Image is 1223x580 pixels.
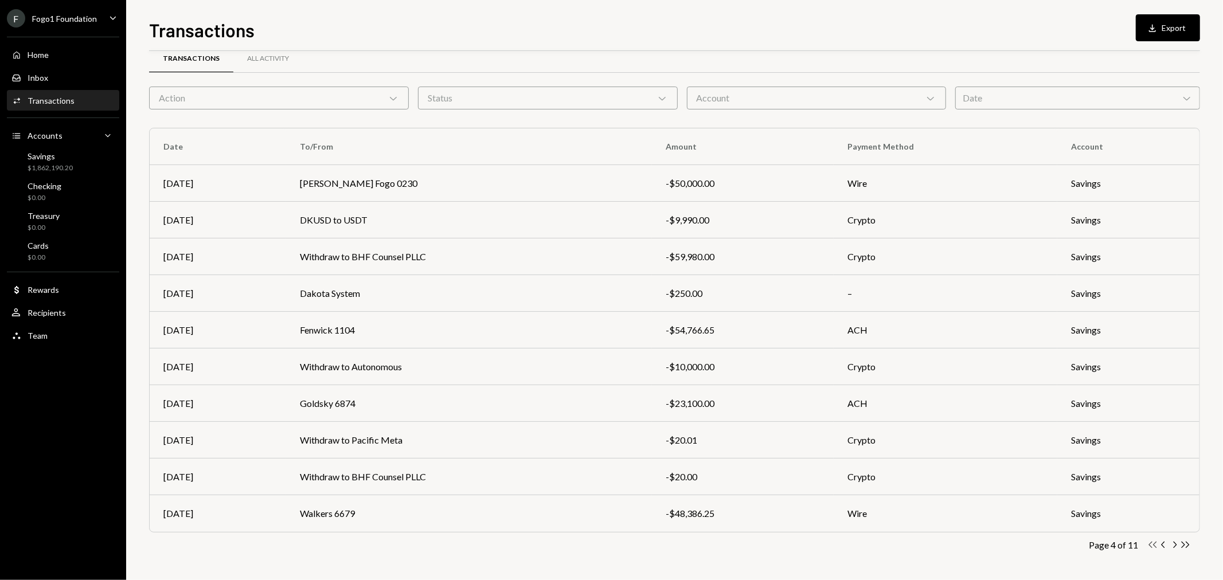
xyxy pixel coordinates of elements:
td: Withdraw to Autonomous [286,348,652,385]
td: Wire [834,495,1057,532]
td: Crypto [834,458,1057,495]
div: Recipients [28,308,66,318]
td: ACH [834,312,1057,348]
td: Savings [1057,495,1199,532]
div: Account [687,87,947,109]
a: Transactions [149,44,233,73]
a: Accounts [7,125,119,146]
div: -$10,000.00 [666,360,820,374]
td: Savings [1057,348,1199,385]
td: Savings [1057,238,1199,275]
div: [DATE] [163,323,272,337]
div: $0.00 [28,223,60,233]
h1: Transactions [149,18,255,41]
th: To/From [286,128,652,165]
div: [DATE] [163,360,272,374]
td: Withdraw to BHF Counsel PLLC [286,238,652,275]
div: -$54,766.65 [666,323,820,337]
div: [DATE] [163,287,272,300]
td: Savings [1057,385,1199,422]
div: -$23,100.00 [666,397,820,410]
td: Savings [1057,312,1199,348]
div: Transactions [163,54,220,64]
a: Team [7,325,119,346]
div: Accounts [28,131,62,140]
td: Wire [834,165,1057,202]
div: [DATE] [163,507,272,520]
button: Export [1136,14,1200,41]
div: -$50,000.00 [666,177,820,190]
a: Rewards [7,279,119,300]
a: Inbox [7,67,119,88]
td: Savings [1057,165,1199,202]
td: Withdraw to Pacific Meta [286,422,652,458]
div: Team [28,331,48,340]
a: Home [7,44,119,65]
td: Crypto [834,422,1057,458]
div: -$20.00 [666,470,820,484]
th: Date [150,128,286,165]
div: F [7,9,25,28]
th: Amount [652,128,834,165]
th: Payment Method [834,128,1057,165]
div: Transactions [28,96,75,105]
td: Dakota System [286,275,652,312]
td: Savings [1057,422,1199,458]
td: Crypto [834,238,1057,275]
div: Fogo1 Foundation [32,14,97,23]
div: [DATE] [163,470,272,484]
div: [DATE] [163,397,272,410]
td: – [834,275,1057,312]
td: Crypto [834,348,1057,385]
td: Withdraw to BHF Counsel PLLC [286,458,652,495]
td: Crypto [834,202,1057,238]
div: [DATE] [163,213,272,227]
div: Action [149,87,409,109]
div: Status [418,87,678,109]
div: [DATE] [163,250,272,264]
a: Checking$0.00 [7,178,119,205]
div: Checking [28,181,61,191]
a: Treasury$0.00 [7,207,119,235]
td: Savings [1057,458,1199,495]
div: $0.00 [28,253,49,262]
a: All Activity [233,44,303,73]
td: Walkers 6679 [286,495,652,532]
div: Date [955,87,1200,109]
div: -$59,980.00 [666,250,820,264]
td: Goldsky 6874 [286,385,652,422]
div: Savings [28,151,73,161]
div: [DATE] [163,433,272,447]
div: Treasury [28,211,60,221]
div: Home [28,50,49,60]
div: $1,862,190.20 [28,163,73,173]
div: $0.00 [28,193,61,203]
div: Page 4 of 11 [1089,539,1138,550]
td: ACH [834,385,1057,422]
div: -$48,386.25 [666,507,820,520]
th: Account [1057,128,1199,165]
div: [DATE] [163,177,272,190]
a: Savings$1,862,190.20 [7,148,119,175]
a: Transactions [7,90,119,111]
td: Savings [1057,275,1199,312]
div: Rewards [28,285,59,295]
div: Inbox [28,73,48,83]
td: Fenwick 1104 [286,312,652,348]
a: Cards$0.00 [7,237,119,265]
div: All Activity [247,54,289,64]
td: [PERSON_NAME] Fogo 0230 [286,165,652,202]
div: Cards [28,241,49,250]
td: Savings [1057,202,1199,238]
div: -$250.00 [666,287,820,300]
a: Recipients [7,302,119,323]
div: -$20.01 [666,433,820,447]
td: DKUSD to USDT [286,202,652,238]
div: -$9,990.00 [666,213,820,227]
